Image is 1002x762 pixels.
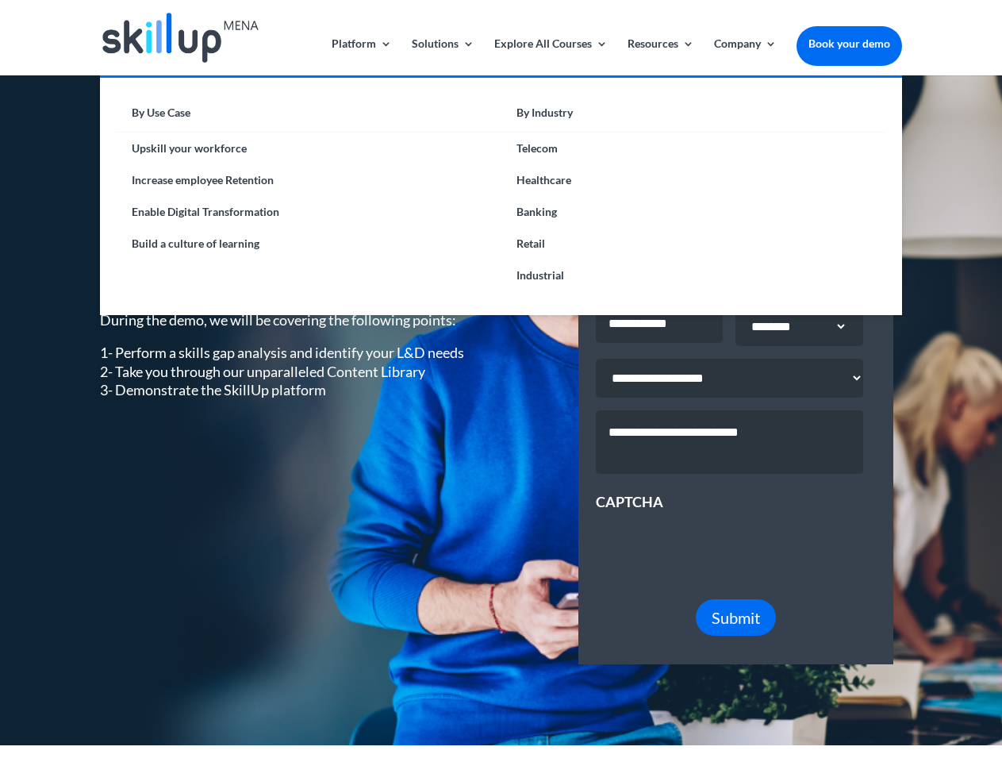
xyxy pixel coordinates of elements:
[116,133,501,164] a: Upskill your workforce
[501,133,885,164] a: Telecom
[714,38,777,75] a: Company
[100,311,478,400] div: During the demo, we will be covering the following points:
[501,228,885,260] a: Retail
[628,38,694,75] a: Resources
[102,13,258,63] img: Skillup Mena
[712,608,760,627] span: Submit
[412,38,474,75] a: Solutions
[501,260,885,291] a: Industrial
[696,599,776,636] button: Submit
[116,196,501,228] a: Enable Digital Transformation
[596,493,663,511] label: CAPTCHA
[116,164,501,196] a: Increase employee Retention
[501,102,885,133] a: By Industry
[797,26,902,61] a: Book your demo
[501,196,885,228] a: Banking
[100,344,478,399] p: 1- Perform a skills gap analysis and identify your L&D needs 2- Take you through our unparalleled...
[738,591,1002,762] iframe: Chat Widget
[596,512,837,574] iframe: reCAPTCHA
[501,164,885,196] a: Healthcare
[332,38,392,75] a: Platform
[494,38,608,75] a: Explore All Courses
[116,228,501,260] a: Build a culture of learning
[116,102,501,133] a: By Use Case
